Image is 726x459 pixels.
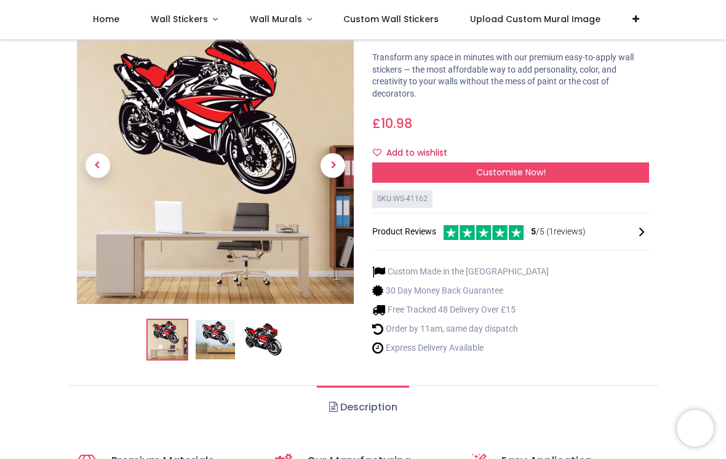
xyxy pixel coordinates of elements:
iframe: Brevo live chat [677,410,714,447]
span: £ [372,114,412,132]
a: Next [313,68,354,262]
p: Transform any space in minutes with our premium easy-to-apply wall stickers — the most affordable... [372,52,649,100]
img: WS-41162-02 [196,320,235,359]
button: Add to wishlistAdd to wishlist [372,143,458,164]
span: /5 ( 1 reviews) [531,226,586,238]
a: Description [317,386,409,429]
span: Wall Murals [250,13,302,25]
span: 5 [531,226,536,236]
div: SKU: WS-41162 [372,190,433,208]
span: Next [321,153,345,178]
span: Wall Stickers [151,13,208,25]
span: Home [93,13,119,25]
img: WS-41162-03 [244,320,283,359]
i: Add to wishlist [373,148,381,157]
img: Red & White Yamaha R1 Motorbike Wall Sticker [77,27,354,304]
img: Red & White Yamaha R1 Motorbike Wall Sticker [148,320,187,359]
li: 30 Day Money Back Guarantee [372,284,549,297]
span: Custom Wall Stickers [343,13,439,25]
span: Customise Now! [476,166,546,178]
li: Express Delivery Available [372,341,549,354]
span: Upload Custom Mural Image [470,13,600,25]
span: Previous [86,153,110,178]
li: Free Tracked 48 Delivery Over £15 [372,303,549,316]
li: Order by 11am, same day dispatch [372,322,549,335]
li: Custom Made in the [GEOGRAPHIC_DATA] [372,265,549,278]
a: Previous [77,68,119,262]
span: 10.98 [381,114,412,132]
div: Product Reviews [372,223,649,240]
